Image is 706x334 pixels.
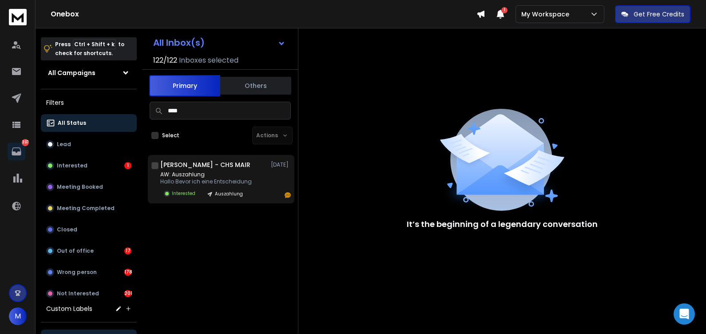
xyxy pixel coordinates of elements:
[57,141,71,148] p: Lead
[153,55,177,66] span: 122 / 122
[58,119,86,127] p: All Status
[57,247,94,254] p: Out of office
[501,7,508,13] span: 1
[124,290,131,297] div: 201
[271,161,291,168] p: [DATE]
[615,5,690,23] button: Get Free Credits
[124,269,131,276] div: 178
[153,38,205,47] h1: All Inbox(s)
[220,76,291,95] button: Others
[57,205,115,212] p: Meeting Completed
[179,55,238,66] h3: Inboxes selected
[9,9,27,25] img: logo
[57,269,97,276] p: Wrong person
[215,191,243,197] p: Auszahlung
[41,242,137,260] button: Out of office17
[160,178,252,185] p: Hallo Bevor ich eine Entscheidung
[41,263,137,281] button: Wrong person178
[162,132,179,139] label: Select
[41,178,137,196] button: Meeting Booked
[41,135,137,153] button: Lead
[55,40,124,58] p: Press to check for shortcuts.
[8,143,25,160] a: 397
[41,64,137,82] button: All Campaigns
[634,10,684,19] p: Get Free Credits
[57,226,77,233] p: Closed
[674,303,695,325] div: Open Intercom Messenger
[41,285,137,302] button: Not Interested201
[51,9,476,20] h1: Onebox
[149,75,220,96] button: Primary
[57,162,87,169] p: Interested
[41,199,137,217] button: Meeting Completed
[172,190,195,197] p: Interested
[73,39,116,49] span: Ctrl + Shift + k
[41,157,137,175] button: Interested1
[160,160,250,169] h1: [PERSON_NAME] - CHS MAIR
[41,96,137,109] h3: Filters
[57,290,99,297] p: Not Interested
[41,221,137,239] button: Closed
[22,139,29,146] p: 397
[41,114,137,132] button: All Status
[521,10,573,19] p: My Workspace
[9,307,27,325] button: M
[124,247,131,254] div: 17
[146,34,293,52] button: All Inbox(s)
[124,162,131,169] div: 1
[160,171,252,178] p: AW: Auszahlung
[407,218,598,231] p: It’s the beginning of a legendary conversation
[48,68,95,77] h1: All Campaigns
[46,304,92,313] h3: Custom Labels
[57,183,103,191] p: Meeting Booked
